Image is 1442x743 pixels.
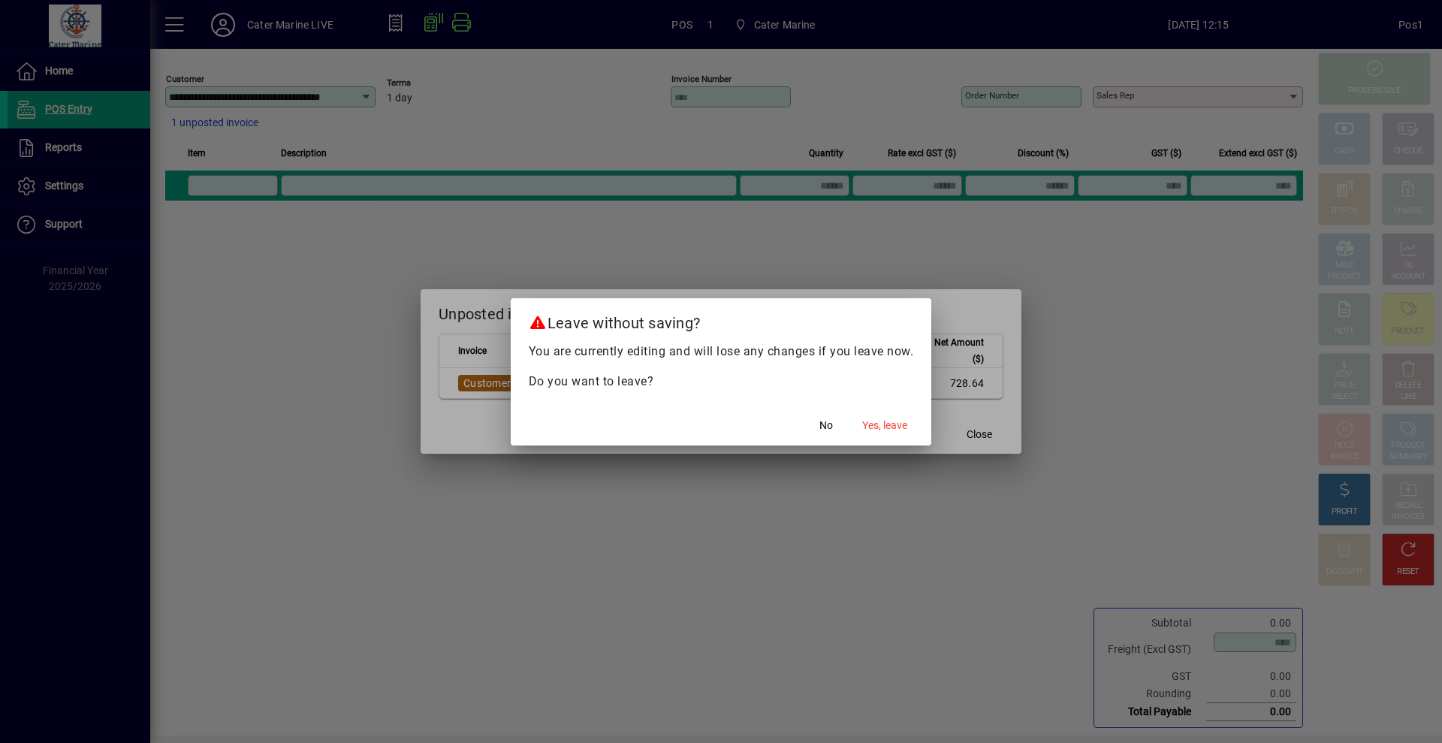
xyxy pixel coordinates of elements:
h2: Leave without saving? [511,298,932,342]
p: You are currently editing and will lose any changes if you leave now. [529,343,914,361]
span: No [819,418,833,433]
p: Do you want to leave? [529,373,914,391]
button: Yes, leave [856,412,913,439]
button: No [802,412,850,439]
span: Yes, leave [862,418,907,433]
